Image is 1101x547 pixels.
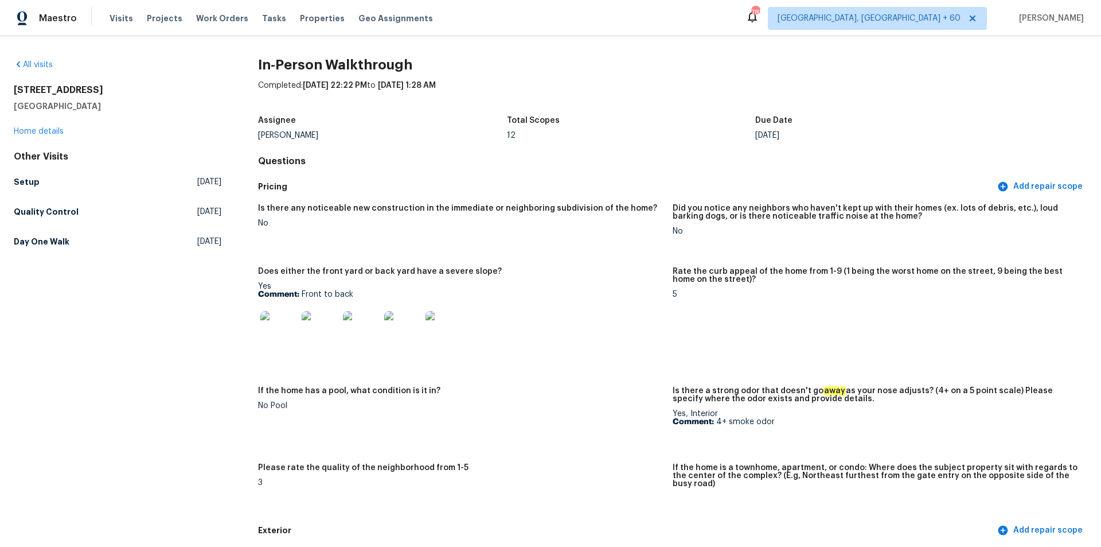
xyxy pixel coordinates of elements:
div: 3 [258,479,663,487]
a: Setup[DATE] [14,172,221,192]
h5: Day One Walk [14,236,69,247]
h5: Is there a strong odor that doesn't go as your nose adjusts? (4+ on a 5 point scale) Please speci... [673,387,1078,403]
h2: In-Person Walkthrough [258,59,1087,71]
span: Visits [110,13,133,24]
div: Yes [258,282,663,355]
a: All visits [14,61,53,69]
h5: Please rate the quality of the neighborhood from 1-5 [258,464,468,472]
span: Add repair scope [1000,523,1083,538]
h5: Is there any noticeable new construction in the immediate or neighboring subdivision of the home? [258,204,657,212]
a: Day One Walk[DATE] [14,231,221,252]
span: [DATE] [197,206,221,218]
h5: Exterior [258,525,995,537]
span: Projects [147,13,182,24]
div: [DATE] [755,131,1004,139]
span: Tasks [262,14,286,22]
div: No Pool [258,402,663,410]
a: Quality Control[DATE] [14,201,221,222]
button: Add repair scope [995,176,1087,197]
span: [DATE] 1:28 AM [378,82,436,90]
h5: Does either the front yard or back yard have a severe slope? [258,267,502,276]
h5: Assignee [258,117,296,125]
h5: Pricing [258,181,995,193]
div: 12 [507,131,756,139]
h5: Did you notice any neighbors who haven't kept up with their homes (ex. lots of debris, etc.), lou... [673,204,1078,220]
h5: Total Scopes [507,117,560,125]
span: [PERSON_NAME] [1014,13,1084,24]
div: Completed: to [258,80,1087,110]
button: Add repair scope [995,520,1087,541]
h5: [GEOGRAPHIC_DATA] [14,100,221,112]
p: Front to back [258,290,663,298]
h5: Rate the curb appeal of the home from 1-9 (1 being the worst home on the street, 9 being the best... [673,267,1078,284]
span: Properties [300,13,345,24]
h5: If the home is a townhome, apartment, or condo: Where does the subject property sit with regards ... [673,464,1078,488]
b: Comment: [673,418,714,426]
div: 788 [751,7,759,18]
p: 4+ smoke odor [673,418,1078,426]
span: Add repair scope [1000,180,1083,194]
em: away [823,386,846,395]
span: [DATE] [197,236,221,247]
span: [DATE] [197,176,221,188]
div: Yes, Interior [673,410,1078,426]
h5: Setup [14,176,40,188]
div: No [258,219,663,227]
div: No [673,227,1078,235]
div: 5 [673,290,1078,298]
span: Maestro [39,13,77,24]
h5: Quality Control [14,206,79,218]
span: Geo Assignments [358,13,433,24]
b: Comment: [258,290,299,298]
div: Other Visits [14,151,221,162]
h4: Questions [258,156,1087,167]
span: [GEOGRAPHIC_DATA], [GEOGRAPHIC_DATA] + 60 [778,13,961,24]
div: [PERSON_NAME] [258,131,507,139]
h5: If the home has a pool, what condition is it in? [258,387,440,395]
span: Work Orders [196,13,248,24]
span: [DATE] 22:22 PM [303,82,367,90]
a: Home details [14,127,64,135]
h5: Due Date [755,117,792,125]
h2: [STREET_ADDRESS] [14,84,221,96]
